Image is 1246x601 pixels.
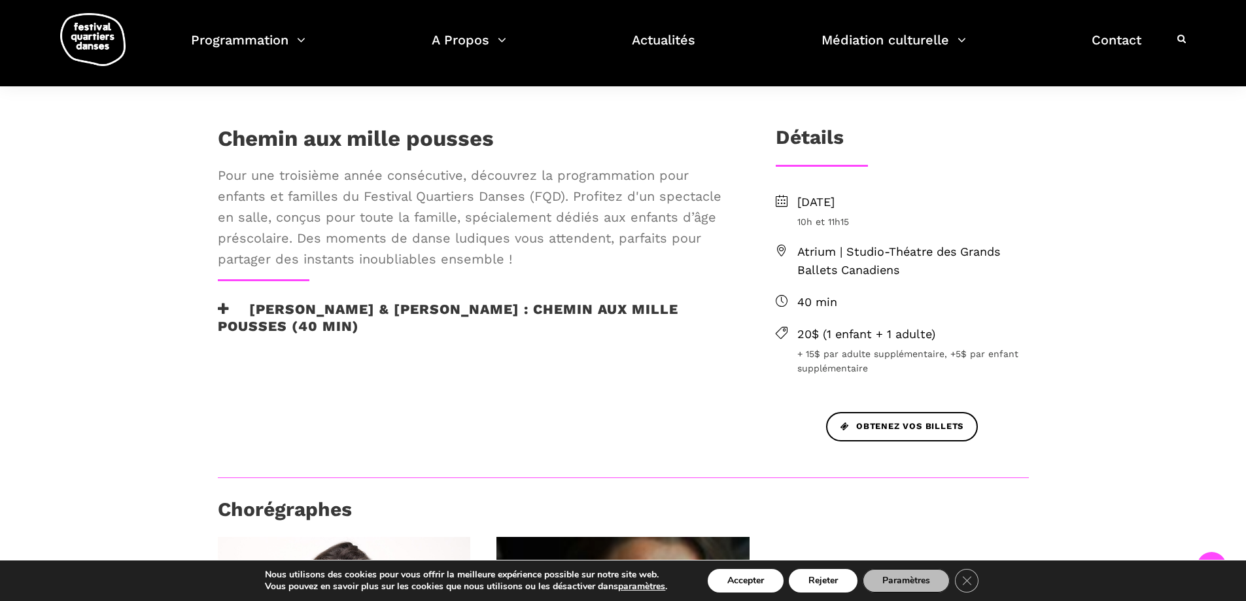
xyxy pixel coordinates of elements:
[797,293,1029,312] span: 40 min
[618,581,665,592] button: paramètres
[1092,29,1141,67] a: Contact
[191,29,305,67] a: Programmation
[955,569,978,592] button: Close GDPR Cookie Banner
[797,325,1029,344] span: 20$ (1 enfant + 1 adulte)
[218,301,733,334] h3: [PERSON_NAME] & [PERSON_NAME] : Chemin aux mille pousses (40 min)
[265,569,667,581] p: Nous utilisons des cookies pour vous offrir la meilleure expérience possible sur notre site web.
[218,498,352,530] h3: Chorégraphes
[797,243,1029,281] span: Atrium | Studio-Théatre des Grands Ballets Canadiens
[218,165,733,269] span: Pour une troisième année consécutive, découvrez la programmation pour enfants et familles du Fest...
[797,347,1029,376] span: + 15$ par adulte supplémentaire, +5$ par enfant supplémentaire
[826,412,978,441] a: Obtenez vos billets
[218,126,494,158] h1: Chemin aux mille pousses
[60,13,126,66] img: logo-fqd-med
[432,29,506,67] a: A Propos
[632,29,695,67] a: Actualités
[797,215,1029,229] span: 10h et 11h15
[822,29,966,67] a: Médiation culturelle
[776,126,844,158] h3: Détails
[789,569,857,592] button: Rejeter
[265,581,667,592] p: Vous pouvez en savoir plus sur les cookies que nous utilisons ou les désactiver dans .
[840,420,963,434] span: Obtenez vos billets
[863,569,950,592] button: Paramètres
[708,569,784,592] button: Accepter
[797,193,1029,212] span: [DATE]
